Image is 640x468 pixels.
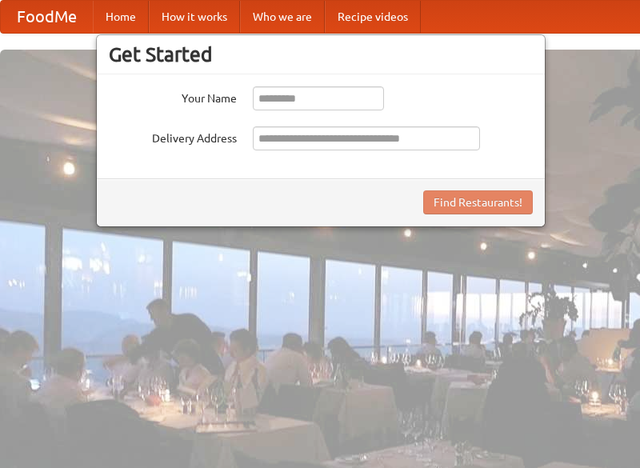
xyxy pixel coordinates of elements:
a: Home [93,1,149,33]
h3: Get Started [109,42,533,66]
a: Who we are [240,1,325,33]
a: FoodMe [1,1,93,33]
a: Recipe videos [325,1,421,33]
button: Find Restaurants! [423,190,533,214]
a: How it works [149,1,240,33]
label: Delivery Address [109,126,237,146]
label: Your Name [109,86,237,106]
